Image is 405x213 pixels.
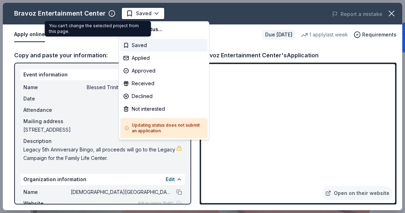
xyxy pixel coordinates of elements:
[70,8,126,17] span: Blessed Trinity 5th Anniversary Bingo
[120,52,207,64] div: Applied
[120,64,207,77] div: Approved
[120,90,207,103] div: Declined
[125,122,203,134] h5: Updating status does not submit an application
[120,77,207,90] div: Received
[120,23,207,36] div: Update status...
[120,39,207,52] div: Saved
[120,103,207,115] div: Not interested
